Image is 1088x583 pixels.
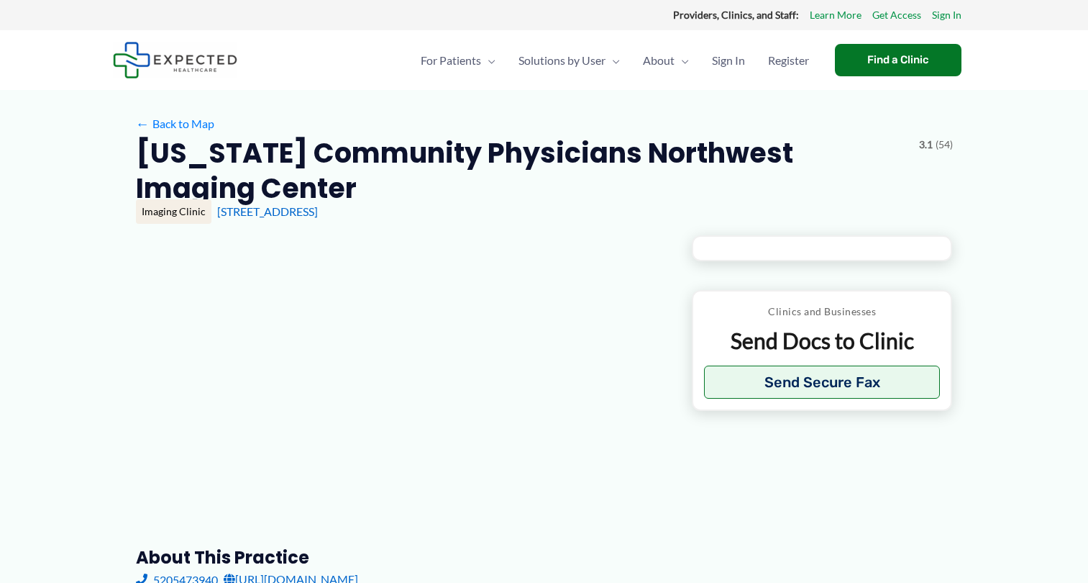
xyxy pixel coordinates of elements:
p: Send Docs to Clinic [704,327,941,355]
img: Expected Healthcare Logo - side, dark font, small [113,42,237,78]
a: ←Back to Map [136,113,214,135]
a: Sign In [932,6,961,24]
nav: Primary Site Navigation [409,35,820,86]
span: (54) [936,135,953,154]
a: Sign In [700,35,756,86]
a: Find a Clinic [835,44,961,76]
p: Clinics and Businesses [704,302,941,321]
span: Menu Toggle [605,35,620,86]
span: Solutions by User [518,35,605,86]
h3: About this practice [136,546,669,569]
a: [STREET_ADDRESS] [217,204,318,218]
span: Register [768,35,809,86]
a: Register [756,35,820,86]
a: AboutMenu Toggle [631,35,700,86]
span: Sign In [712,35,745,86]
span: About [643,35,675,86]
span: 3.1 [919,135,933,154]
a: For PatientsMenu Toggle [409,35,507,86]
div: Imaging Clinic [136,199,211,224]
span: For Patients [421,35,481,86]
span: Menu Toggle [481,35,495,86]
span: ← [136,117,150,130]
a: Get Access [872,6,921,24]
strong: Providers, Clinics, and Staff: [673,9,799,21]
h2: [US_STATE] Community Physicians Northwest Imaging Center [136,135,908,207]
button: Send Secure Fax [704,366,941,399]
a: Learn More [810,6,861,24]
span: Menu Toggle [675,35,689,86]
a: Solutions by UserMenu Toggle [507,35,631,86]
